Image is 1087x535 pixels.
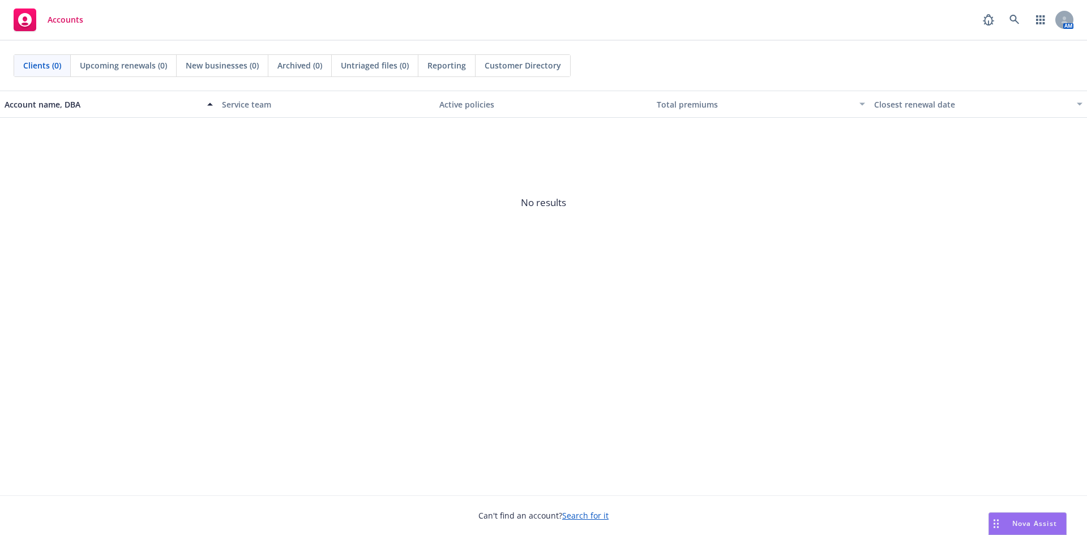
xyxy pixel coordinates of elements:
div: Service team [222,99,430,110]
button: Nova Assist [988,512,1067,535]
button: Service team [217,91,435,118]
a: Search for it [562,510,609,521]
div: Closest renewal date [874,99,1070,110]
button: Closest renewal date [870,91,1087,118]
span: Can't find an account? [478,510,609,521]
div: Active policies [439,99,648,110]
a: Accounts [9,4,88,36]
span: Reporting [427,59,466,71]
a: Report a Bug [977,8,1000,31]
a: Switch app [1029,8,1052,31]
a: Search [1003,8,1026,31]
button: Total premiums [652,91,870,118]
div: Drag to move [989,513,1003,534]
span: Untriaged files (0) [341,59,409,71]
span: Accounts [48,15,83,24]
span: Clients (0) [23,59,61,71]
span: New businesses (0) [186,59,259,71]
button: Active policies [435,91,652,118]
span: Nova Assist [1012,519,1057,528]
div: Total premiums [657,99,853,110]
span: Customer Directory [485,59,561,71]
span: Upcoming renewals (0) [80,59,167,71]
span: Archived (0) [277,59,322,71]
div: Account name, DBA [5,99,200,110]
